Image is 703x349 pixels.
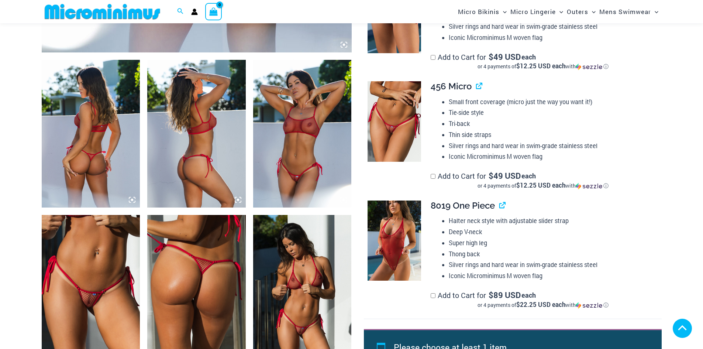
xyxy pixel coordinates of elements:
[567,2,588,21] span: Outers
[556,2,563,21] span: Menu Toggle
[449,21,655,32] li: Silver rings and hard wear in swim-grade stainless steel
[516,300,565,309] span: $22.25 USD each
[449,215,655,226] li: Halter neck style with adjustable slider strap
[449,107,655,118] li: Tie-side style
[431,182,655,189] div: or 4 payments of with
[431,55,435,60] input: Add to Cart for$49 USD eachor 4 payments of$12.25 USD eachwithSezzle Click to learn more about Se...
[431,81,472,92] span: 456 Micro
[449,226,655,237] li: Deep V-neck
[449,259,655,270] li: Silver rings and hard wear in swim-grade stainless steel
[576,64,602,70] img: Sezzle
[489,172,521,179] span: 49 USD
[597,2,660,21] a: Mens SwimwearMenu ToggleMenu Toggle
[449,237,655,249] li: Super high leg
[431,171,655,189] label: Add to Cart for
[177,7,184,17] a: Search icon link
[509,2,565,21] a: Micro LingerieMenu ToggleMenu Toggle
[565,2,597,21] a: OutersMenu ToggleMenu Toggle
[651,2,658,21] span: Menu Toggle
[191,8,198,15] a: Account icon link
[147,60,246,208] img: Summer Storm Red 332 Crop Top 449 Thong
[516,62,565,70] span: $12.25 USD each
[431,200,495,211] span: 8019 One Piece
[588,2,596,21] span: Menu Toggle
[499,2,507,21] span: Menu Toggle
[576,183,602,189] img: Sezzle
[431,290,655,309] label: Add to Cart for
[489,51,493,62] span: $
[449,140,655,151] li: Silver rings and hard wear in swim-grade stainless steel
[516,181,565,189] span: $12.25 USD each
[449,129,655,140] li: Thin side straps
[42,60,140,208] img: Summer Storm Red 332 Crop Top 449 Thong
[431,293,435,298] input: Add to Cart for$89 USD eachor 4 payments of$22.25 USD eachwithSezzle Click to learn more about Se...
[368,201,421,281] img: Summer Storm Red 8019 One Piece
[205,3,222,20] a: View Shopping Cart, empty
[489,170,493,181] span: $
[431,52,655,71] label: Add to Cart for
[431,174,435,179] input: Add to Cart for$49 USD eachor 4 payments of$12.25 USD eachwithSezzle Click to learn more about Se...
[449,249,655,260] li: Thong back
[521,291,536,299] span: each
[599,2,651,21] span: Mens Swimwear
[458,2,499,21] span: Micro Bikinis
[521,53,536,61] span: each
[449,151,655,162] li: Iconic Microminimus M woven flag
[455,1,662,22] nav: Site Navigation
[489,290,493,300] span: $
[42,3,163,20] img: MM SHOP LOGO FLAT
[449,118,655,129] li: Tri-back
[368,81,421,162] img: Summer Storm Red 456 Micro
[253,60,352,208] img: Summer Storm Red 332 Crop Top 449 Thong
[431,63,655,70] div: or 4 payments of$12.25 USD eachwithSezzle Click to learn more about Sezzle
[449,270,655,281] li: Iconic Microminimus M woven flag
[449,96,655,107] li: Small front coverage (micro just the way you want it!)
[456,2,509,21] a: Micro BikinisMenu ToggleMenu Toggle
[576,302,602,309] img: Sezzle
[431,301,655,309] div: or 4 payments of with
[489,291,521,299] span: 89 USD
[431,301,655,309] div: or 4 payments of$22.25 USD eachwithSezzle Click to learn more about Sezzle
[489,53,521,61] span: 49 USD
[431,182,655,189] div: or 4 payments of$12.25 USD eachwithSezzle Click to learn more about Sezzle
[431,63,655,70] div: or 4 payments of with
[510,2,556,21] span: Micro Lingerie
[449,32,655,43] li: Iconic Microminimus M woven flag
[521,172,536,179] span: each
